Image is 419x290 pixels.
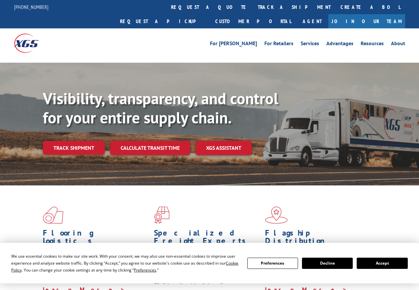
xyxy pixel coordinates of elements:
button: Decline [302,258,353,269]
a: About [391,41,405,48]
h1: Specialized Freight Experts [154,229,260,248]
a: Resources [361,41,384,48]
a: Calculate transit time [110,141,190,155]
h1: Flagship Distribution Model [265,229,371,256]
a: Learn More > [154,278,236,285]
a: Request a pickup [115,14,210,28]
button: Accept [357,258,407,269]
a: Join Our Team [328,14,405,28]
a: For [PERSON_NAME] [210,41,257,48]
a: Services [301,41,319,48]
a: XGS ASSISTANT [195,141,252,155]
a: Advantages [326,41,353,48]
img: xgs-icon-flagship-distribution-model-red [265,207,288,224]
a: Agent [296,14,328,28]
a: Customer Portal [210,14,296,28]
a: [PHONE_NUMBER] [14,4,48,10]
a: Track shipment [43,141,105,155]
button: Preferences [247,258,298,269]
div: We use essential cookies to make our site work. With your consent, we may also use non-essential ... [11,253,239,274]
img: xgs-icon-total-supply-chain-intelligence-red [43,207,63,224]
a: For Retailers [264,41,293,48]
span: Preferences [134,267,156,273]
h1: Flooring Logistics Solutions [43,229,149,256]
b: Visibility, transparency, and control for your entire supply chain. [43,88,278,128]
img: xgs-icon-focused-on-flooring-red [154,207,169,224]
